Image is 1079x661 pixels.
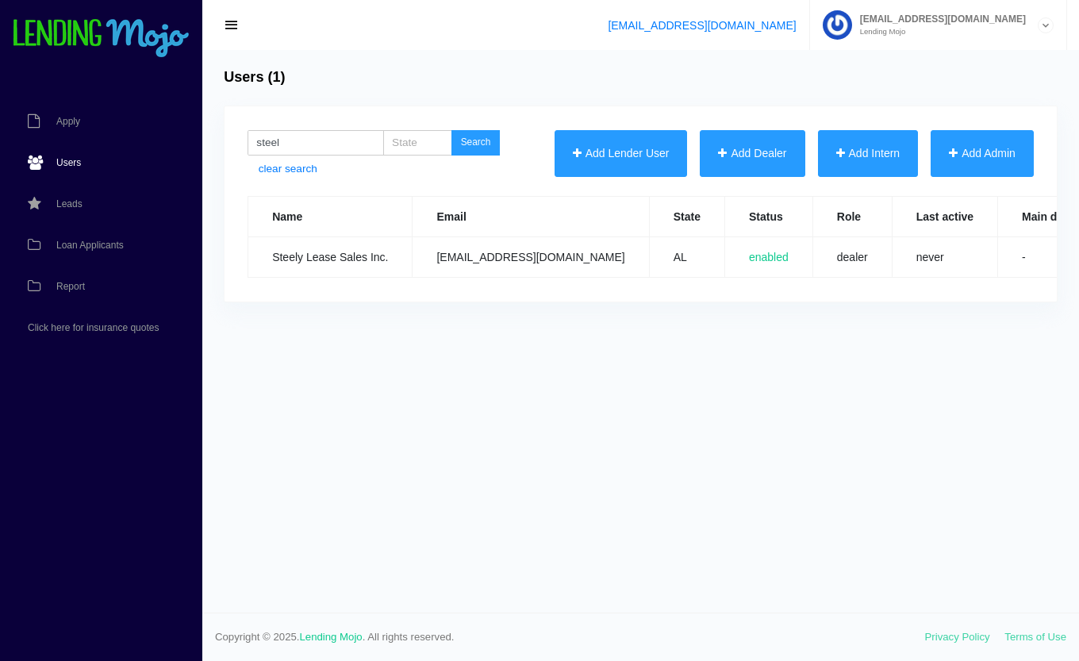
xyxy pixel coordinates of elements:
a: [EMAIL_ADDRESS][DOMAIN_NAME] [608,19,796,32]
button: Add Intern [818,130,919,177]
th: Status [724,197,812,237]
span: enabled [749,251,789,263]
span: Users [56,158,81,167]
th: Name [248,197,413,237]
span: Leads [56,199,83,209]
button: Add Lender User [555,130,688,177]
input: State [383,130,452,156]
input: Search name/email [248,130,384,156]
td: Steely Lease Sales Inc. [248,237,413,278]
a: clear search [259,161,317,177]
span: Report [56,282,85,291]
th: Email [413,197,649,237]
span: [EMAIL_ADDRESS][DOMAIN_NAME] [852,14,1026,24]
th: Role [812,197,892,237]
span: Click here for insurance quotes [28,323,159,332]
h4: Users (1) [224,69,285,86]
th: State [649,197,724,237]
a: Terms of Use [1004,631,1066,643]
span: Copyright © 2025. . All rights reserved. [215,629,925,645]
a: Privacy Policy [925,631,990,643]
img: logo-small.png [12,19,190,59]
small: Lending Mojo [852,28,1026,36]
td: AL [649,237,724,278]
img: Profile image [823,10,852,40]
button: Add Admin [931,130,1034,177]
td: never [892,237,997,278]
button: Search [451,130,501,156]
span: Loan Applicants [56,240,124,250]
th: Last active [892,197,997,237]
td: dealer [812,237,892,278]
button: Add Dealer [700,130,804,177]
span: Apply [56,117,80,126]
td: [EMAIL_ADDRESS][DOMAIN_NAME] [413,237,649,278]
a: Lending Mojo [300,631,363,643]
